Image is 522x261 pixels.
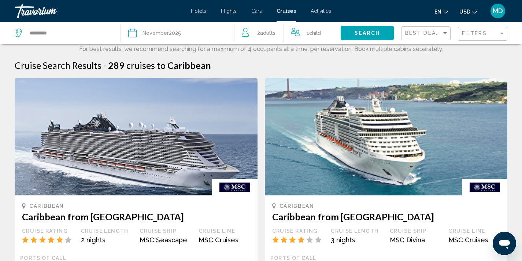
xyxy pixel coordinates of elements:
[279,203,314,209] span: Caribbean
[140,236,191,244] div: MSC Seascape
[221,8,237,14] a: Flights
[309,30,321,36] span: Child
[459,6,477,17] button: Change currency
[108,60,125,71] span: 289
[355,30,380,36] span: Search
[199,228,250,234] div: Cruise Line
[272,211,500,222] h3: Caribbean from [GEOGRAPHIC_DATA]
[167,60,211,71] span: Caribbean
[459,9,470,15] span: USD
[22,228,74,234] div: Cruise Rating
[434,9,441,15] span: en
[234,22,341,44] button: Travelers: 2 adults, 1 child
[140,228,191,234] div: Cruise Ship
[251,8,262,14] a: Cars
[265,78,508,195] img: 1610367409.jpg
[81,236,133,244] div: 2 nights
[191,8,206,14] a: Hotels
[103,60,106,71] span: -
[488,3,507,19] button: User Menu
[81,228,133,234] div: Cruise Length
[390,236,441,244] div: MSC Divina
[493,7,503,15] span: MD
[331,236,382,244] div: 3 nights
[272,228,324,234] div: Cruise Rating
[22,211,250,222] h3: Caribbean from [GEOGRAPHIC_DATA]
[434,6,448,17] button: Change language
[493,232,516,255] iframe: Button to launch messaging window
[458,26,507,41] button: Filter
[128,22,227,44] button: November2025
[142,28,181,38] div: 2025
[341,26,394,40] button: Search
[307,28,321,38] span: 1
[448,236,500,244] div: MSC Cruises
[462,30,487,36] span: Filters
[15,4,184,18] a: Travorium
[448,228,500,234] div: Cruise Line
[260,30,275,36] span: Adults
[277,8,296,14] a: Cruises
[199,236,250,244] div: MSC Cruises
[212,179,257,195] img: msccruise.gif
[257,28,275,38] span: 2
[142,30,169,36] span: November
[405,30,448,37] mat-select: Sort by
[15,60,101,71] h1: Cruise Search Results
[390,228,441,234] div: Cruise Ship
[15,78,258,195] img: 1643226819.png
[405,30,444,36] span: Best Deals
[126,60,166,71] span: cruises to
[29,203,64,209] span: Caribbean
[331,228,382,234] div: Cruise Length
[462,179,507,195] img: msccruise.gif
[311,8,331,14] a: Activities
